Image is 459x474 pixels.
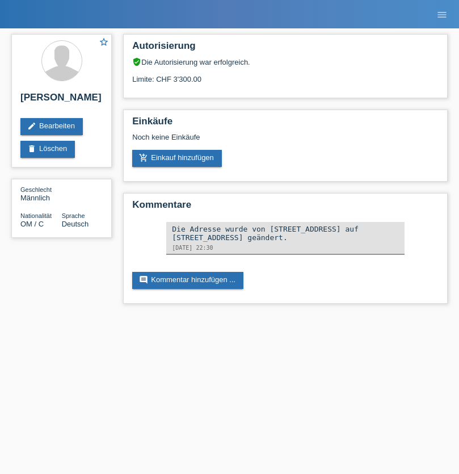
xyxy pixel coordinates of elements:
[139,275,148,284] i: comment
[27,121,36,131] i: edit
[20,185,62,202] div: Männlich
[132,66,439,83] div: Limite: CHF 3'300.00
[431,11,453,18] a: menu
[62,212,85,219] span: Sprache
[132,133,439,150] div: Noch keine Einkäufe
[20,220,44,228] span: Oman / C / 01.09.2019
[20,186,52,193] span: Geschlecht
[132,40,439,57] h2: Autorisierung
[132,57,439,66] div: Die Autorisierung war erfolgreich.
[132,199,439,216] h2: Kommentare
[62,220,89,228] span: Deutsch
[20,118,83,135] a: editBearbeiten
[132,272,243,289] a: commentKommentar hinzufügen ...
[20,212,52,219] span: Nationalität
[132,116,439,133] h2: Einkäufe
[436,9,448,20] i: menu
[20,141,75,158] a: deleteLöschen
[20,92,103,109] h2: [PERSON_NAME]
[172,225,399,242] div: Die Adresse wurde von [STREET_ADDRESS] auf [STREET_ADDRESS] geändert.
[99,37,109,47] i: star_border
[172,245,399,251] div: [DATE] 22:30
[132,57,141,66] i: verified_user
[27,144,36,153] i: delete
[132,150,222,167] a: add_shopping_cartEinkauf hinzufügen
[139,153,148,162] i: add_shopping_cart
[99,37,109,49] a: star_border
